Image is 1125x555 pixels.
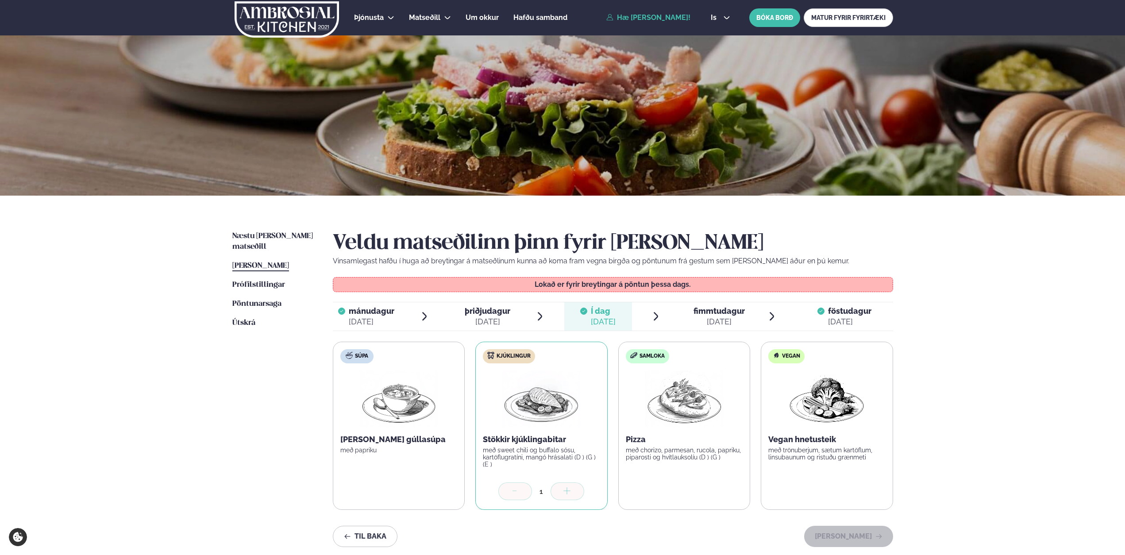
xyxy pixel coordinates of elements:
p: með trönuberjum, sætum kartöflum, linsubaunum og ristuðu grænmeti [768,447,886,461]
span: Samloka [640,353,665,360]
button: BÓKA BORÐ [749,8,800,27]
div: [DATE] [465,316,510,327]
span: Þjónusta [354,13,384,22]
a: Þjónusta [354,12,384,23]
span: Kjúklingur [497,353,531,360]
span: is [711,14,719,21]
span: Hafðu samband [513,13,567,22]
p: Lokað er fyrir breytingar á pöntun þessa dags. [342,281,884,288]
div: 1 [532,486,551,497]
a: MATUR FYRIR FYRIRTÆKI [804,8,893,27]
span: Næstu [PERSON_NAME] matseðill [232,232,313,251]
a: [PERSON_NAME] [232,261,289,271]
p: Vinsamlegast hafðu í huga að breytingar á matseðlinum kunna að koma fram vegna birgða og pöntunum... [333,256,893,266]
a: Útskrá [232,318,255,328]
a: Pöntunarsaga [232,299,281,309]
img: chicken.svg [487,352,494,359]
span: föstudagur [828,306,871,316]
div: [DATE] [693,316,745,327]
img: Vegan.svg [773,352,780,359]
span: Matseðill [409,13,440,22]
p: með chorizo, parmesan, rucola, papriku, piparosti og hvítlauksolíu (D ) (G ) [626,447,743,461]
button: is [704,14,737,21]
p: með sweet chili og buffalo sósu, kartöflugratíni, mangó hrásalati (D ) (G ) (E ) [483,447,600,468]
a: Hafðu samband [513,12,567,23]
img: sandwich-new-16px.svg [630,352,637,358]
a: Næstu [PERSON_NAME] matseðill [232,231,315,252]
span: Súpa [355,353,368,360]
a: Hæ [PERSON_NAME]! [606,14,690,22]
div: [DATE] [591,316,616,327]
a: Prófílstillingar [232,280,285,290]
span: Prófílstillingar [232,281,285,289]
p: Stökkir kjúklingabitar [483,434,600,445]
span: þriðjudagur [465,306,510,316]
span: mánudagur [349,306,394,316]
p: með papriku [340,447,458,454]
p: Vegan hnetusteik [768,434,886,445]
h2: Veldu matseðilinn þinn fyrir [PERSON_NAME] [333,231,893,256]
button: [PERSON_NAME] [804,526,893,547]
a: Um okkur [466,12,499,23]
span: Útskrá [232,319,255,327]
a: Matseðill [409,12,440,23]
span: Í dag [591,306,616,316]
img: Pizza-Bread.png [645,370,723,427]
span: fimmtudagur [693,306,745,316]
a: Cookie settings [9,528,27,546]
span: [PERSON_NAME] [232,262,289,270]
img: Chicken-breast.png [502,370,580,427]
img: soup.svg [346,352,353,359]
span: Um okkur [466,13,499,22]
span: Pöntunarsaga [232,300,281,308]
p: Pizza [626,434,743,445]
div: [DATE] [828,316,871,327]
p: [PERSON_NAME] gúllasúpa [340,434,458,445]
div: [DATE] [349,316,394,327]
img: Soup.png [360,370,438,427]
img: Vegan.png [788,370,866,427]
img: logo [234,1,340,38]
span: Vegan [782,353,800,360]
button: Til baka [333,526,397,547]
